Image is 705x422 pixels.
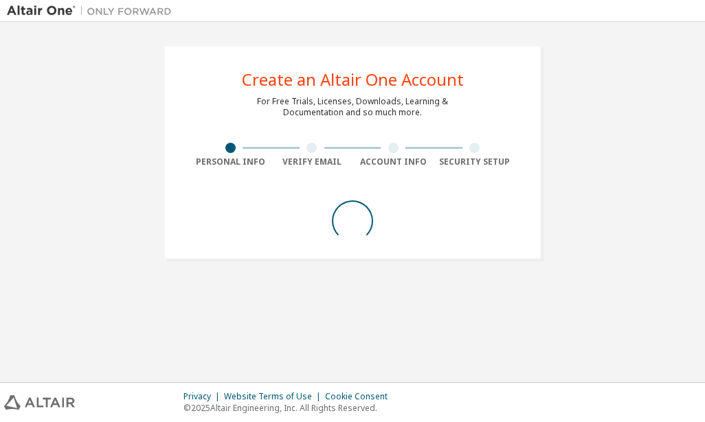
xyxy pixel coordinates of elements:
[434,156,516,167] div: Security Setup
[7,4,179,18] img: Altair One
[352,156,434,167] div: Account Info
[242,71,464,88] div: Create an Altair One Account
[224,391,325,402] div: Website Terms of Use
[257,96,448,118] div: For Free Trials, Licenses, Downloads, Learning & Documentation and so much more.
[271,156,353,167] div: Verify Email
[183,391,224,402] div: Privacy
[325,391,396,402] div: Cookie Consent
[183,402,396,414] p: © 2025 Altair Engineering, Inc. All Rights Reserved.
[190,156,271,167] div: Personal Info
[4,395,75,410] img: altair_logo.svg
